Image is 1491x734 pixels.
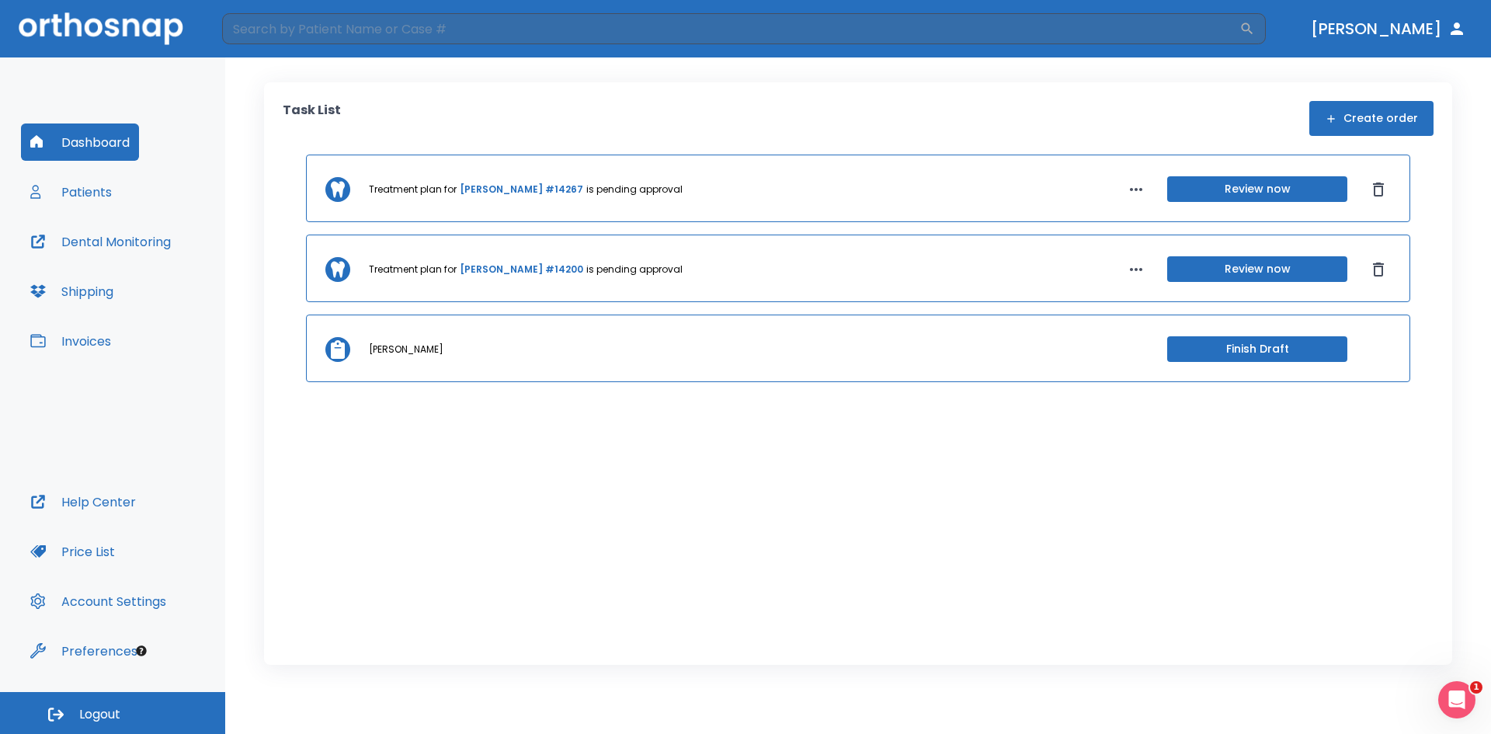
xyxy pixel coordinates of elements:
[21,583,176,620] button: Account Settings
[19,12,183,44] img: Orthosnap
[460,183,583,197] a: [PERSON_NAME] #14267
[21,483,145,520] button: Help Center
[369,183,457,197] p: Treatment plan for
[21,322,120,360] button: Invoices
[21,533,124,570] button: Price List
[21,273,123,310] button: Shipping
[21,632,147,670] button: Preferences
[1167,256,1347,282] button: Review now
[134,644,148,658] div: Tooltip anchor
[21,223,180,260] button: Dental Monitoring
[1470,681,1482,694] span: 1
[1366,257,1391,282] button: Dismiss
[1167,336,1347,362] button: Finish Draft
[1309,101,1434,136] button: Create order
[369,343,443,357] p: [PERSON_NAME]
[460,263,583,277] a: [PERSON_NAME] #14200
[1438,681,1475,718] iframe: Intercom live chat
[283,101,341,136] p: Task List
[1167,176,1347,202] button: Review now
[1305,15,1472,43] button: [PERSON_NAME]
[1366,177,1391,202] button: Dismiss
[369,263,457,277] p: Treatment plan for
[222,13,1239,44] input: Search by Patient Name or Case #
[21,173,121,210] button: Patients
[21,123,139,161] button: Dashboard
[586,183,683,197] p: is pending approval
[79,706,120,723] span: Logout
[586,263,683,277] p: is pending approval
